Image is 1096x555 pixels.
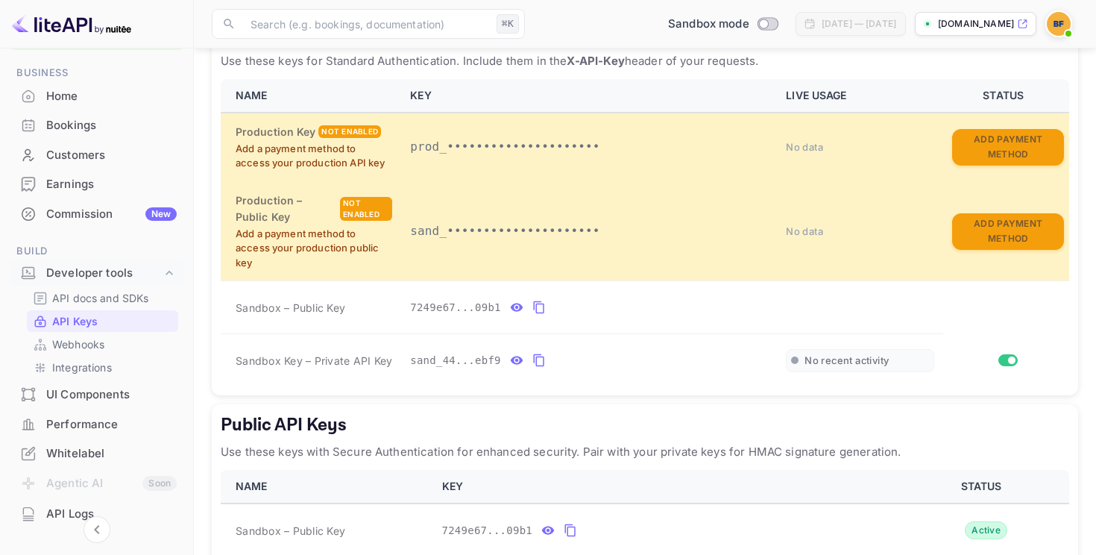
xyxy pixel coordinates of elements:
p: Add a payment method to access your production API key [236,142,392,171]
div: Not enabled [340,197,392,221]
div: Developer tools [9,260,184,286]
div: Whitelabel [46,445,177,462]
div: Developer tools [46,265,162,282]
div: ⌘K [497,14,519,34]
div: Earnings [46,176,177,193]
span: 7249e67...09b1 [442,523,533,539]
p: [DOMAIN_NAME] [938,17,1014,31]
div: Not enabled [318,125,381,138]
a: CommissionNew [9,200,184,228]
div: UI Components [9,380,184,410]
span: Sandbox – Public Key [236,523,345,539]
div: Customers [46,147,177,164]
div: Bookings [46,117,177,134]
span: Sandbox mode [668,16,749,33]
p: Use these keys with Secure Authentication for enhanced security. Pair with your private keys for ... [221,443,1069,461]
th: LIVE USAGE [777,79,943,113]
p: Integrations [52,360,112,375]
h6: Production – Public Key [236,192,337,225]
div: Home [46,88,177,105]
button: Add Payment Method [952,213,1064,250]
p: Webhooks [52,336,104,352]
div: API Keys [27,310,178,332]
p: API Keys [52,313,98,329]
a: API Keys [33,313,172,329]
h6: Production Key [236,124,315,140]
p: Add a payment method to access your production public key [236,227,392,271]
span: Sandbox Key – Private API Key [236,354,392,367]
div: API docs and SDKs [27,287,178,309]
div: Performance [46,416,177,433]
a: Earnings [9,170,184,198]
th: NAME [221,79,401,113]
div: Integrations [27,357,178,378]
span: No data [786,225,823,237]
div: API Logs [46,506,177,523]
a: API docs and SDKs [33,290,172,306]
span: sand_44...ebf9 [410,353,501,369]
div: Active [965,521,1007,539]
button: Add Payment Method [952,129,1064,166]
div: [DATE] — [DATE] [822,17,896,31]
div: Performance [9,410,184,439]
a: Add Payment Method [952,224,1064,236]
button: Collapse navigation [84,516,110,543]
p: API docs and SDKs [52,290,149,306]
div: Earnings [9,170,184,199]
img: LiteAPI logo [12,12,131,36]
p: sand_••••••••••••••••••••• [410,222,768,240]
div: Switch to Production mode [662,16,784,33]
span: Build [9,243,184,260]
th: NAME [221,470,433,504]
a: Performance [9,410,184,438]
th: STATUS [899,470,1069,504]
div: Bookings [9,111,184,140]
a: Webhooks [33,336,172,352]
p: prod_••••••••••••••••••••• [410,138,768,156]
strong: X-API-Key [567,54,624,68]
div: Webhooks [27,333,178,355]
a: Bookings [9,111,184,139]
table: private api keys table [221,79,1069,386]
th: STATUS [943,79,1069,113]
a: API Logs [9,500,184,527]
span: 7249e67...09b1 [410,300,501,316]
a: Home [9,82,184,110]
a: Whitelabel [9,439,184,467]
span: Sandbox – Public Key [236,300,345,316]
span: Business [9,65,184,81]
div: CommissionNew [9,200,184,229]
a: Integrations [33,360,172,375]
div: Home [9,82,184,111]
a: Add Payment Method [952,139,1064,152]
div: Commission [46,206,177,223]
th: KEY [401,79,777,113]
div: UI Components [46,386,177,404]
th: KEY [433,470,900,504]
a: Customers [9,141,184,169]
a: UI Components [9,380,184,408]
h5: Public API Keys [221,413,1069,437]
div: New [145,207,177,221]
span: No recent activity [804,354,889,367]
div: API Logs [9,500,184,529]
input: Search (e.g. bookings, documentation) [242,9,491,39]
span: No data [786,141,823,153]
div: Whitelabel [9,439,184,468]
div: Customers [9,141,184,170]
p: Use these keys for Standard Authentication. Include them in the header of your requests. [221,52,1069,70]
img: bahsis faical [1047,12,1071,36]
